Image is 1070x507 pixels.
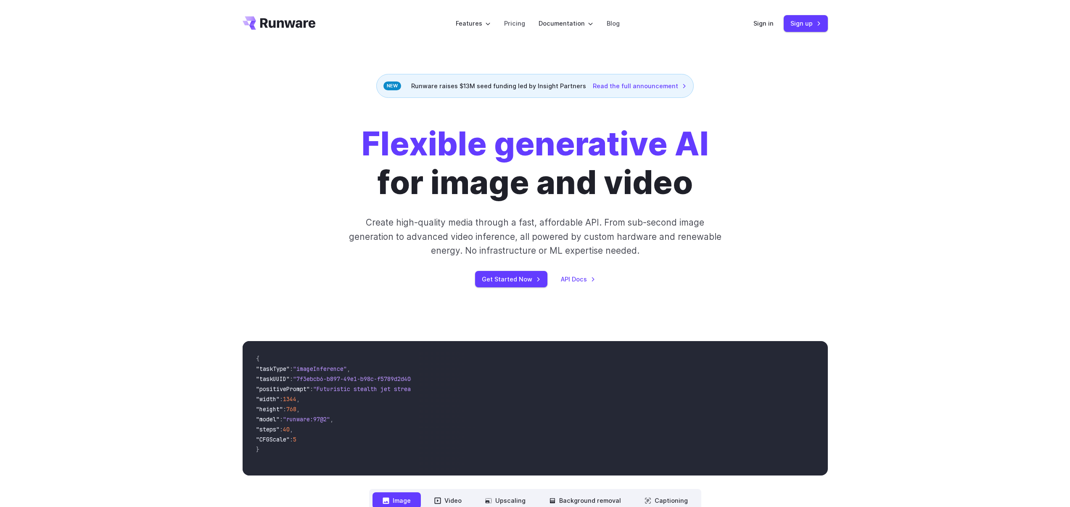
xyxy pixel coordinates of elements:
span: : [290,375,293,383]
a: Pricing [504,18,525,28]
span: "Futuristic stealth jet streaking through a neon-lit cityscape with glowing purple exhaust" [313,385,619,393]
span: "taskType" [256,365,290,373]
span: , [296,395,300,403]
span: { [256,355,259,363]
div: Runware raises $13M seed funding led by Insight Partners [376,74,694,98]
span: } [256,446,259,453]
span: "width" [256,395,280,403]
span: , [347,365,350,373]
span: : [280,426,283,433]
span: "imageInference" [293,365,347,373]
span: "taskUUID" [256,375,290,383]
span: : [310,385,313,393]
p: Create high-quality media through a fast, affordable API. From sub-second image generation to adv... [348,215,722,257]
a: Read the full announcement [593,81,687,91]
span: "steps" [256,426,280,433]
span: "CFGScale" [256,436,290,443]
span: "runware:97@2" [283,415,330,423]
span: "model" [256,415,280,423]
span: 40 [283,426,290,433]
a: API Docs [561,274,595,284]
span: "positivePrompt" [256,385,310,393]
span: : [283,405,286,413]
span: , [330,415,333,423]
a: Sign in [753,18,774,28]
span: , [290,426,293,433]
a: Go to / [243,16,316,30]
strong: Flexible generative AI [362,124,709,163]
span: : [280,415,283,423]
span: : [280,395,283,403]
a: Sign up [784,15,828,32]
span: 1344 [283,395,296,403]
label: Features [456,18,491,28]
span: "7f3ebcb6-b897-49e1-b98c-f5789d2d40d7" [293,375,421,383]
span: : [290,436,293,443]
span: , [296,405,300,413]
a: Blog [607,18,620,28]
span: 768 [286,405,296,413]
span: 5 [293,436,296,443]
span: : [290,365,293,373]
label: Documentation [539,18,593,28]
a: Get Started Now [475,271,547,287]
h1: for image and video [362,125,709,202]
span: "height" [256,405,283,413]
